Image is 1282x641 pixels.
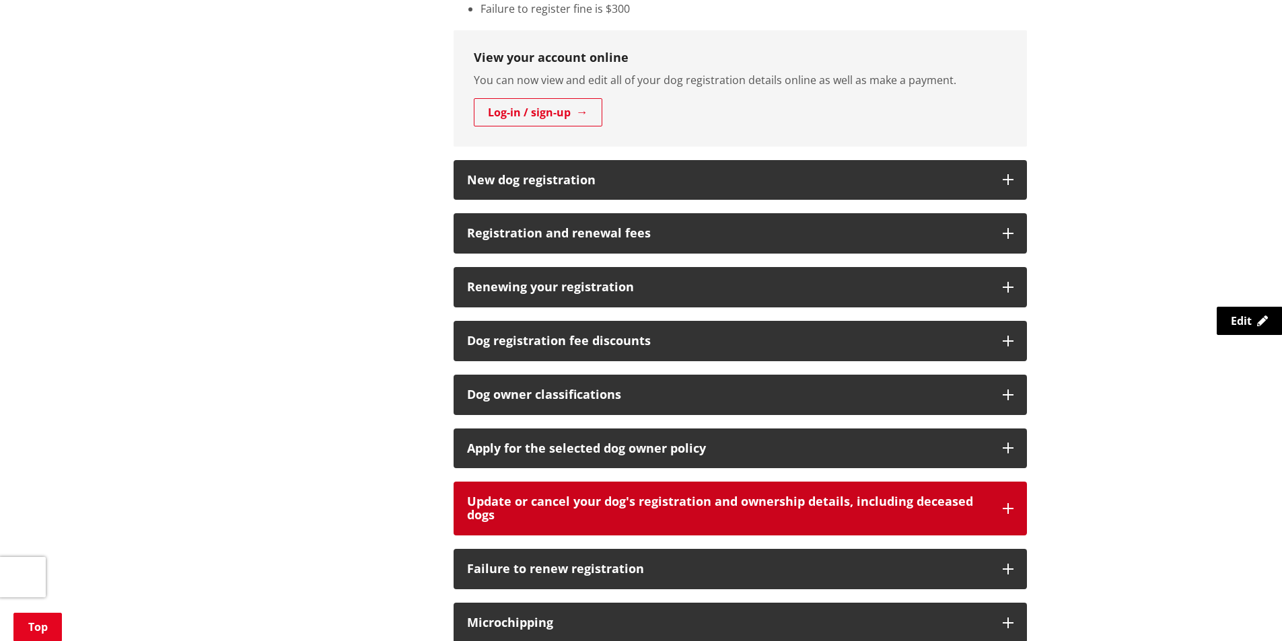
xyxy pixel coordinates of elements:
li: Failure to register fine is $300 [480,1,1027,17]
button: Update or cancel your dog's registration and ownership details, including deceased dogs [454,482,1027,535]
button: Registration and renewal fees [454,213,1027,254]
div: Apply for the selected dog owner policy [467,442,989,455]
button: Renewing your registration [454,267,1027,307]
a: Log-in / sign-up [474,98,602,126]
h3: Dog registration fee discounts [467,334,989,348]
a: Top [13,613,62,641]
button: New dog registration [454,160,1027,200]
p: You can now view and edit all of your dog registration details online as well as make a payment. [474,72,1007,88]
button: Apply for the selected dog owner policy [454,428,1027,469]
h3: View your account online [474,50,1007,65]
h3: Renewing your registration [467,280,989,294]
span: Edit [1231,313,1252,328]
iframe: Messenger Launcher [1220,585,1269,633]
h3: Dog owner classifications [467,388,989,402]
button: Failure to renew registration [454,549,1027,589]
h3: Registration and renewal fees [467,227,989,240]
h3: New dog registration [467,174,989,187]
h3: Microchipping [467,616,989,630]
a: Edit [1217,307,1282,335]
button: Dog owner classifications [454,375,1027,415]
button: Dog registration fee discounts [454,321,1027,361]
h3: Failure to renew registration [467,562,989,576]
h3: Update or cancel your dog's registration and ownership details, including deceased dogs [467,495,989,522]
